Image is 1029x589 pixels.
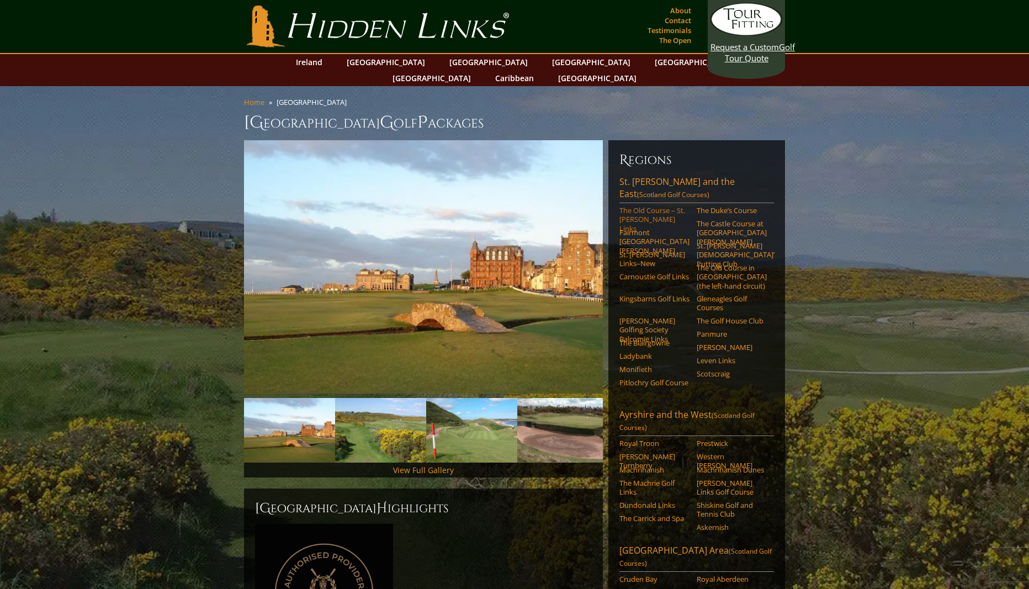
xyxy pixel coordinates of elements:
a: Cruden Bay [619,575,689,583]
a: The Old Course in [GEOGRAPHIC_DATA] (the left-hand circuit) [697,263,767,290]
a: The Castle Course at [GEOGRAPHIC_DATA][PERSON_NAME] [697,219,767,246]
a: Ireland [290,54,328,70]
a: [GEOGRAPHIC_DATA] [649,54,739,70]
a: [PERSON_NAME] Links Golf Course [697,479,767,497]
span: P [417,112,428,134]
a: The Blairgowrie [619,338,689,347]
a: The Machrie Golf Links [619,479,689,497]
a: Western [PERSON_NAME] [697,452,767,470]
a: St. [PERSON_NAME] and the East(Scotland Golf Courses) [619,176,774,203]
a: Prestwick [697,439,767,448]
a: Askernish [697,523,767,532]
span: G [380,112,394,134]
a: [PERSON_NAME] [697,343,767,352]
a: Royal Aberdeen [697,575,767,583]
a: Leven Links [697,356,767,365]
a: The Carrick and Spa [619,514,689,523]
h6: Regions [619,151,774,169]
a: [PERSON_NAME] Golfing Society Balcomie Links [619,316,689,343]
a: [PERSON_NAME] Turnberry [619,452,689,470]
a: Testimonials [645,23,694,38]
a: The Duke’s Course [697,206,767,215]
a: Panmure [697,330,767,338]
h1: [GEOGRAPHIC_DATA] olf ackages [244,112,785,134]
a: Pitlochry Golf Course [619,378,689,387]
a: Home [244,97,264,107]
a: [GEOGRAPHIC_DATA] [341,54,431,70]
a: Monifieth [619,365,689,374]
a: Scotscraig [697,369,767,378]
a: The Open [656,33,694,48]
a: Machrihanish [619,465,689,474]
a: St. [PERSON_NAME] Links–New [619,250,689,268]
a: [GEOGRAPHIC_DATA] [387,70,476,86]
a: Ayrshire and the West(Scotland Golf Courses) [619,408,774,436]
a: Dundonald Links [619,501,689,510]
a: Machrihanish Dunes [697,465,767,474]
li: [GEOGRAPHIC_DATA] [277,97,351,107]
a: Request a CustomGolf Tour Quote [710,3,782,63]
a: Royal Troon [619,439,689,448]
span: H [376,500,388,517]
a: Gleneagles Golf Courses [697,294,767,312]
span: Request a Custom [710,41,779,52]
a: Kingsbarns Golf Links [619,294,689,303]
a: Contact [662,13,694,28]
span: (Scotland Golf Courses) [637,190,709,199]
a: [GEOGRAPHIC_DATA] Area(Scotland Golf Courses) [619,544,774,572]
a: Ladybank [619,352,689,360]
a: [GEOGRAPHIC_DATA] [547,54,636,70]
h2: [GEOGRAPHIC_DATA] ighlights [255,500,592,517]
a: About [667,3,694,18]
a: [GEOGRAPHIC_DATA] [553,70,642,86]
a: The Old Course – St. [PERSON_NAME] Links [619,206,689,233]
a: Caribbean [490,70,539,86]
a: St. [PERSON_NAME] [DEMOGRAPHIC_DATA]’ Putting Club [697,241,767,268]
a: The Golf House Club [697,316,767,325]
a: Fairmont [GEOGRAPHIC_DATA][PERSON_NAME] [619,228,689,255]
a: [GEOGRAPHIC_DATA] [444,54,533,70]
a: Carnoustie Golf Links [619,272,689,281]
a: Shiskine Golf and Tennis Club [697,501,767,519]
a: View Full Gallery [393,465,454,475]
